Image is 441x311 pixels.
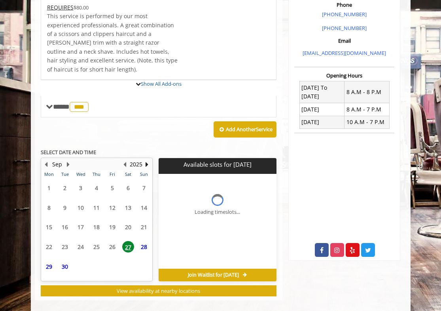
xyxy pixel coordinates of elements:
a: Show All Add-ons [141,80,182,87]
h3: Email [296,38,392,43]
th: Fri [104,170,120,178]
a: [EMAIL_ADDRESS][DOMAIN_NAME] [303,49,386,57]
div: $80.00 [47,3,178,12]
button: Next Year [144,160,150,169]
h3: Opening Hours [294,73,394,78]
td: Select day28 [136,237,152,257]
td: Select day30 [57,256,73,276]
th: Thu [89,170,104,178]
button: Sep [52,160,62,169]
span: 29 [43,261,55,272]
td: 8 A.M - 7 P.M [344,103,389,116]
p: Available slots for [DATE] [162,161,273,168]
button: Next Month [65,160,72,169]
b: Add Another Service [226,126,273,133]
b: SELECT DATE AND TIME [41,149,96,156]
td: [DATE] To [DATE] [299,81,344,103]
span: 27 [122,241,134,253]
h3: Phone [296,2,392,8]
td: 10 A.M - 7 P.M [344,116,389,128]
a: [PHONE_NUMBER] [322,11,367,18]
button: Previous Month [43,160,49,169]
span: 30 [59,261,71,272]
td: [DATE] [299,116,344,128]
span: 28 [138,241,150,253]
span: This service needs some Advance to be paid before we block your appointment [47,4,74,11]
button: Add AnotherService [214,121,276,138]
td: Select day27 [120,237,136,257]
div: Loading timeslots... [195,208,240,216]
span: Join Waitlist for [DATE] [188,272,239,278]
td: Select day29 [42,256,57,276]
span: View availability at nearby locations [117,287,200,294]
button: 2025 [130,160,142,169]
th: Tue [57,170,73,178]
th: Sat [120,170,136,178]
td: [DATE] [299,103,344,116]
th: Wed [73,170,89,178]
button: View availability at nearby locations [41,285,277,297]
button: Previous Year [122,160,128,169]
p: This service is performed by our most experienced professionals. A great combination of a scissor... [47,12,178,74]
a: [PHONE_NUMBER] [322,25,367,32]
th: Mon [42,170,57,178]
td: 8 A.M - 8 P.M [344,81,389,103]
th: Sun [136,170,152,178]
